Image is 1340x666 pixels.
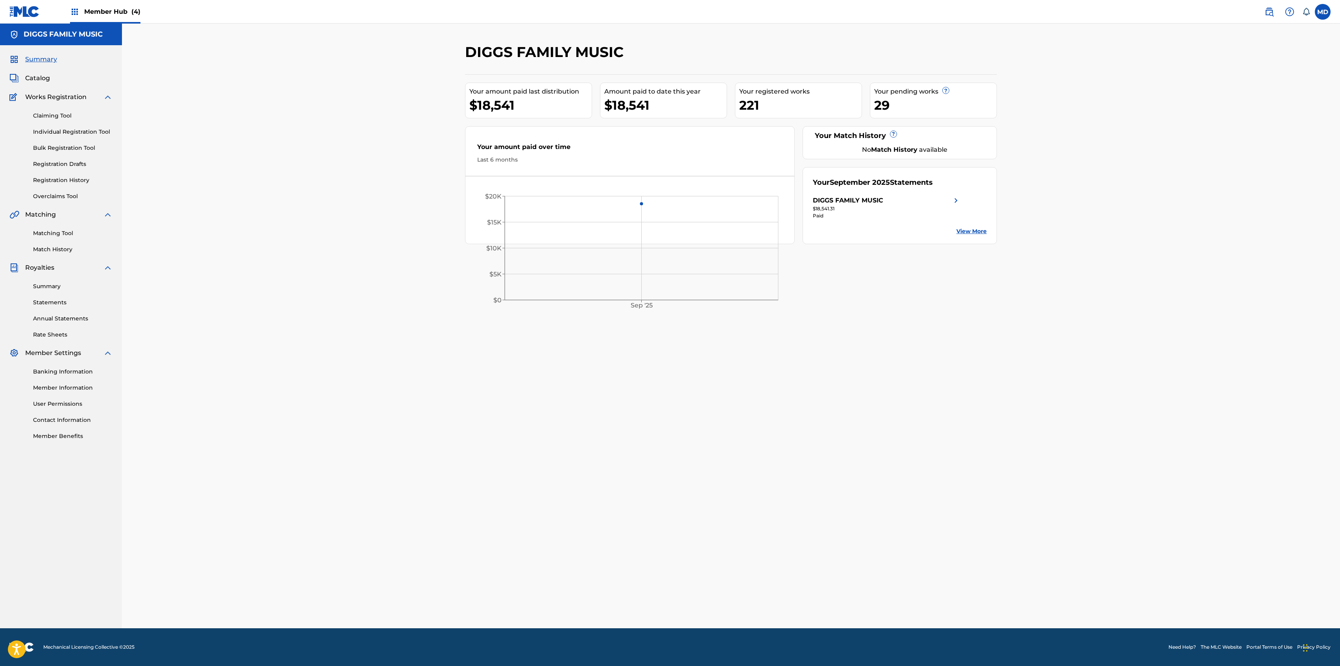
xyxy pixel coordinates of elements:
[604,96,727,114] div: $18,541
[9,210,19,219] img: Matching
[24,30,103,39] h5: DIGGS FAMILY MUSIC
[813,177,933,188] div: Your Statements
[33,384,113,392] a: Member Information
[486,245,502,252] tspan: $10K
[1246,644,1292,651] a: Portal Terms of Use
[813,196,961,219] a: DIGGS FAMILY MUSICright chevron icon$18,541.31Paid
[33,331,113,339] a: Rate Sheets
[103,348,113,358] img: expand
[25,348,81,358] span: Member Settings
[33,128,113,136] a: Individual Registration Tool
[33,229,113,237] a: Matching Tool
[874,96,997,114] div: 29
[9,263,19,272] img: Royalties
[956,227,987,235] a: View More
[813,131,987,141] div: Your Match History
[1302,8,1310,16] div: Notifications
[25,55,57,64] span: Summary
[33,400,113,408] a: User Permissions
[489,270,502,278] tspan: $5K
[477,142,783,156] div: Your amount paid over time
[9,55,19,64] img: Summary
[477,156,783,164] div: Last 6 months
[1201,644,1242,651] a: The MLC Website
[823,145,987,155] div: No available
[951,196,961,205] img: right chevron icon
[25,92,87,102] span: Works Registration
[813,212,961,219] div: Paid
[33,112,113,120] a: Claiming Tool
[33,282,113,291] a: Summary
[103,210,113,219] img: expand
[874,87,997,96] div: Your pending works
[813,196,883,205] div: DIGGS FAMILY MUSIC
[890,131,897,137] span: ?
[813,205,961,212] div: $18,541.31
[465,43,628,61] h2: DIGGS FAMILY MUSIC
[9,6,40,17] img: MLC Logo
[33,144,113,152] a: Bulk Registration Tool
[1264,7,1274,17] img: search
[487,219,502,226] tspan: $15K
[103,263,113,272] img: expand
[25,263,54,272] span: Royalties
[1301,628,1340,666] iframe: Chat Widget
[631,302,653,309] tspan: Sep '25
[1285,7,1294,17] img: help
[493,296,502,304] tspan: $0
[1282,4,1298,20] div: Help
[9,74,50,83] a: CatalogCatalog
[33,245,113,254] a: Match History
[9,92,20,102] img: Works Registration
[739,87,862,96] div: Your registered works
[469,96,592,114] div: $18,541
[25,74,50,83] span: Catalog
[33,315,113,323] a: Annual Statements
[1168,644,1196,651] a: Need Help?
[33,416,113,424] a: Contact Information
[84,7,140,16] span: Member Hub
[103,92,113,102] img: expand
[33,368,113,376] a: Banking Information
[33,176,113,184] a: Registration History
[1315,4,1331,20] div: User Menu
[1318,482,1340,545] iframe: Resource Center
[1297,644,1331,651] a: Privacy Policy
[25,210,56,219] span: Matching
[1261,4,1277,20] a: Public Search
[604,87,727,96] div: Amount paid to date this year
[830,178,890,187] span: September 2025
[9,74,19,83] img: Catalog
[33,298,113,307] a: Statements
[469,87,592,96] div: Your amount paid last distribution
[33,432,113,440] a: Member Benefits
[33,192,113,201] a: Overclaims Tool
[131,8,140,15] span: (4)
[43,644,135,651] span: Mechanical Licensing Collective © 2025
[9,348,19,358] img: Member Settings
[871,146,917,153] strong: Match History
[9,55,57,64] a: SummarySummary
[9,30,19,39] img: Accounts
[33,160,113,168] a: Registration Drafts
[9,642,34,652] img: logo
[943,87,949,94] span: ?
[485,193,502,200] tspan: $20K
[739,96,862,114] div: 221
[70,7,79,17] img: Top Rightsholders
[1303,636,1308,660] div: Drag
